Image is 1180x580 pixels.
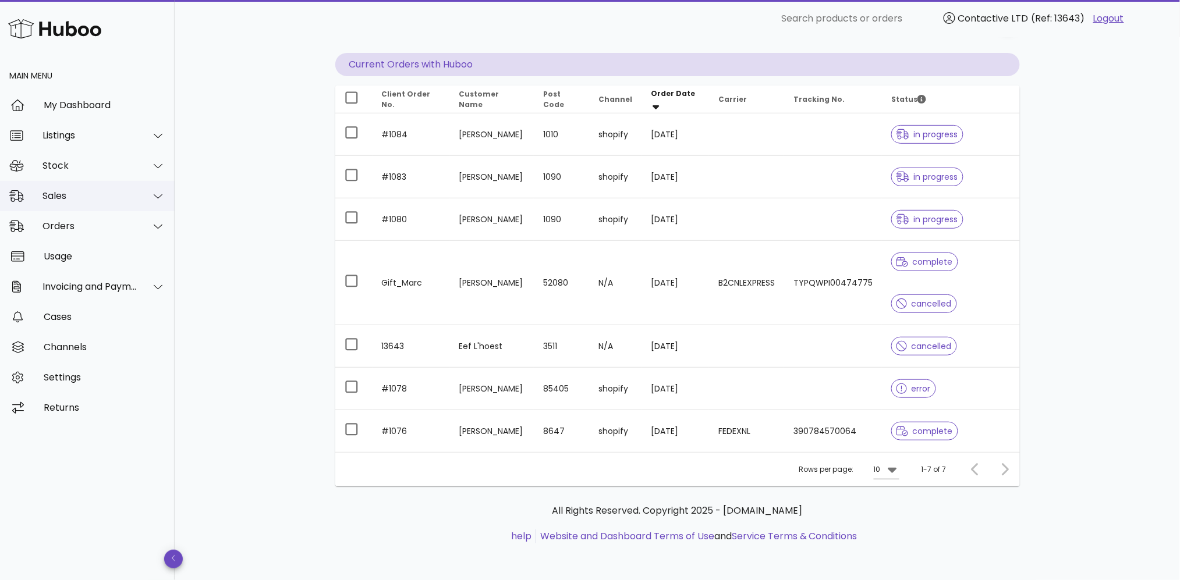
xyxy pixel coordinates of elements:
span: Post Code [543,89,564,109]
th: Customer Name [450,86,534,113]
span: complete [896,427,953,435]
td: Gift_Marc [373,241,450,325]
td: [PERSON_NAME] [450,113,534,156]
td: #1080 [373,198,450,241]
th: Tracking No. [784,86,882,113]
td: #1083 [373,156,450,198]
th: Order Date: Sorted descending. Activate to remove sorting. [642,86,709,113]
li: and [536,529,857,543]
span: in progress [896,130,958,138]
td: [PERSON_NAME] [450,368,534,410]
td: shopify [589,113,642,156]
td: 85405 [534,368,589,410]
span: Status [891,94,926,104]
td: shopify [589,410,642,452]
span: (Ref: 13643) [1032,12,1085,25]
span: Tracking No. [793,94,845,104]
div: Rows per page: [799,453,899,486]
div: Stock [42,160,137,171]
div: Cases [44,311,165,322]
div: 10Rows per page: [874,460,899,479]
td: 1010 [534,113,589,156]
div: Sales [42,190,137,201]
td: #1076 [373,410,450,452]
div: Invoicing and Payments [42,281,137,292]
div: Channels [44,341,165,353]
td: FEDEXNL [709,410,784,452]
td: 3511 [534,325,589,368]
div: Settings [44,372,165,383]
td: N/A [589,325,642,368]
td: [DATE] [642,325,709,368]
td: [PERSON_NAME] [450,156,534,198]
td: 52080 [534,241,589,325]
a: Logout [1093,12,1124,26]
td: 13643 [373,325,450,368]
td: shopify [589,198,642,241]
a: help [511,529,531,543]
div: Listings [42,130,137,141]
div: 1-7 of 7 [922,464,947,475]
div: Returns [44,402,165,413]
td: 390784570064 [784,410,882,452]
span: Channel [598,94,632,104]
td: 1090 [534,156,589,198]
td: [DATE] [642,198,709,241]
td: shopify [589,368,642,410]
span: cancelled [896,342,952,350]
a: Website and Dashboard Terms of Use [540,529,714,543]
a: Service Terms & Conditions [732,529,857,543]
td: Eef L'hoest [450,325,534,368]
span: Carrier [718,94,747,104]
td: B2CNLEXPRESS [709,241,784,325]
span: Contactive LTD [958,12,1029,25]
td: 8647 [534,410,589,452]
td: [DATE] [642,368,709,410]
td: [DATE] [642,241,709,325]
td: 1090 [534,198,589,241]
span: complete [896,258,953,266]
span: in progress [896,215,958,223]
span: Customer Name [459,89,499,109]
div: Usage [44,251,165,262]
th: Status [882,86,1019,113]
td: [PERSON_NAME] [450,410,534,452]
div: My Dashboard [44,99,165,111]
th: Carrier [709,86,784,113]
th: Channel [589,86,642,113]
span: cancelled [896,300,952,308]
td: #1078 [373,368,450,410]
div: Orders [42,220,137,232]
th: Client Order No. [373,86,450,113]
td: N/A [589,241,642,325]
p: All Rights Reserved. Copyright 2025 - [DOMAIN_NAME] [345,504,1011,518]
div: 10 [874,464,881,475]
span: error [896,385,931,393]
span: Client Order No. [382,89,431,109]
td: shopify [589,156,642,198]
td: [PERSON_NAME] [450,241,534,325]
td: [PERSON_NAME] [450,198,534,241]
span: Order Date [651,88,695,98]
td: [DATE] [642,410,709,452]
span: in progress [896,173,958,181]
td: #1084 [373,113,450,156]
td: [DATE] [642,156,709,198]
p: Current Orders with Huboo [335,53,1020,76]
th: Post Code [534,86,589,113]
img: Huboo Logo [8,16,101,41]
td: [DATE] [642,113,709,156]
td: TYPQWPI00474775 [784,241,882,325]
